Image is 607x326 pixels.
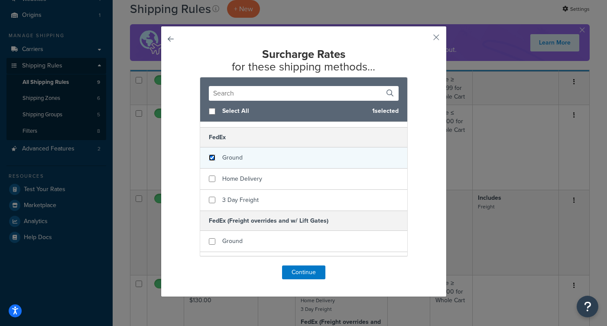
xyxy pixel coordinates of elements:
input: Search [209,86,399,101]
button: Open Resource Center [577,296,598,317]
div: 1 selected [200,101,407,122]
h5: FedEx (Freight overrides and w/ Lift Gates) [200,211,407,231]
span: 3 Day Freight [222,195,259,205]
button: Continue [282,265,325,279]
span: Ground [222,153,243,162]
span: Ground [222,237,243,246]
strong: Surcharge Rates [262,46,345,62]
h2: for these shipping methods... [183,48,425,73]
span: Select All [222,105,365,117]
h5: FedEx [200,127,407,147]
span: Home Delivery [222,174,262,183]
